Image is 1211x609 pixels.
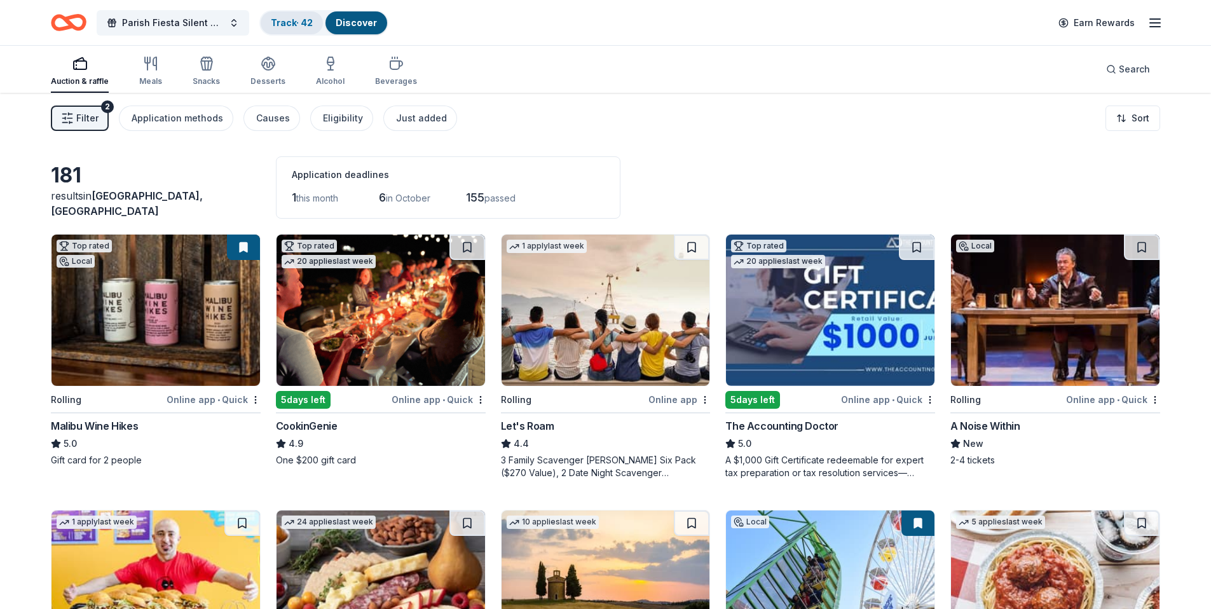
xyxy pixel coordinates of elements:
[51,234,261,467] a: Image for Malibu Wine HikesTop ratedLocalRollingOnline app•QuickMalibu Wine Hikes5.0Gift card for...
[51,418,138,434] div: Malibu Wine Hikes
[119,106,233,131] button: Application methods
[725,418,838,434] div: The Accounting Doctor
[282,240,337,252] div: Top rated
[442,395,445,405] span: •
[507,516,599,529] div: 10 applies last week
[51,188,261,219] div: results
[501,454,711,479] div: 3 Family Scavenger [PERSON_NAME] Six Pack ($270 Value), 2 Date Night Scavenger [PERSON_NAME] Two ...
[375,76,417,86] div: Beverages
[276,234,486,467] a: Image for CookinGenieTop rated20 applieslast week5days leftOnline app•QuickCookinGenie4.9One $200...
[276,391,331,409] div: 5 days left
[277,235,485,386] img: Image for CookinGenie
[57,240,112,252] div: Top rated
[1051,11,1142,34] a: Earn Rewards
[484,193,516,203] span: passed
[316,51,345,93] button: Alcohol
[514,436,529,451] span: 4.4
[243,106,300,131] button: Causes
[738,436,751,451] span: 5.0
[336,17,377,28] a: Discover
[259,10,388,36] button: Track· 42Discover
[1096,57,1160,82] button: Search
[731,240,786,252] div: Top rated
[57,516,137,529] div: 1 apply last week
[502,235,710,386] img: Image for Let's Roam
[271,17,313,28] a: Track· 42
[51,163,261,188] div: 181
[725,391,780,409] div: 5 days left
[956,240,994,252] div: Local
[64,436,77,451] span: 5.0
[167,392,261,407] div: Online app Quick
[193,76,220,86] div: Snacks
[950,234,1160,467] a: Image for A Noise WithinLocalRollingOnline app•QuickA Noise WithinNew2-4 tickets
[250,51,285,93] button: Desserts
[276,454,486,467] div: One $200 gift card
[51,189,203,217] span: in
[501,418,554,434] div: Let's Roam
[57,255,95,268] div: Local
[950,454,1160,467] div: 2-4 tickets
[731,516,769,528] div: Local
[892,395,894,405] span: •
[375,51,417,93] button: Beverages
[956,516,1045,529] div: 5 applies last week
[282,255,376,268] div: 20 applies last week
[139,51,162,93] button: Meals
[963,436,983,451] span: New
[726,235,934,386] img: Image for The Accounting Doctor
[841,392,935,407] div: Online app Quick
[648,392,710,407] div: Online app
[725,234,935,479] a: Image for The Accounting DoctorTop rated20 applieslast week5days leftOnline app•QuickThe Accounti...
[292,191,296,204] span: 1
[193,51,220,93] button: Snacks
[76,111,99,126] span: Filter
[501,392,531,407] div: Rolling
[51,392,81,407] div: Rolling
[282,516,376,529] div: 24 applies last week
[1105,106,1160,131] button: Sort
[132,111,223,126] div: Application methods
[289,436,303,451] span: 4.9
[51,51,109,93] button: Auction & raffle
[51,189,203,217] span: [GEOGRAPHIC_DATA], [GEOGRAPHIC_DATA]
[466,191,484,204] span: 155
[731,255,825,268] div: 20 applies last week
[386,193,430,203] span: in October
[383,106,457,131] button: Just added
[323,111,363,126] div: Eligibility
[392,392,486,407] div: Online app Quick
[501,234,711,479] a: Image for Let's Roam1 applylast weekRollingOnline appLet's Roam4.43 Family Scavenger [PERSON_NAME...
[51,106,109,131] button: Filter2
[139,76,162,86] div: Meals
[1132,111,1149,126] span: Sort
[1119,62,1150,77] span: Search
[316,76,345,86] div: Alcohol
[97,10,249,36] button: Parish Fiesta Silent Auction
[51,76,109,86] div: Auction & raffle
[101,100,114,113] div: 2
[296,193,338,203] span: this month
[51,235,260,386] img: Image for Malibu Wine Hikes
[256,111,290,126] div: Causes
[507,240,587,253] div: 1 apply last week
[276,418,338,434] div: CookinGenie
[292,167,605,182] div: Application deadlines
[379,191,386,204] span: 6
[51,8,86,38] a: Home
[950,392,981,407] div: Rolling
[950,418,1020,434] div: A Noise Within
[1117,395,1119,405] span: •
[122,15,224,31] span: Parish Fiesta Silent Auction
[51,454,261,467] div: Gift card for 2 people
[217,395,220,405] span: •
[1066,392,1160,407] div: Online app Quick
[725,454,935,479] div: A $1,000 Gift Certificate redeemable for expert tax preparation or tax resolution services—recipi...
[396,111,447,126] div: Just added
[310,106,373,131] button: Eligibility
[951,235,1160,386] img: Image for A Noise Within
[250,76,285,86] div: Desserts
